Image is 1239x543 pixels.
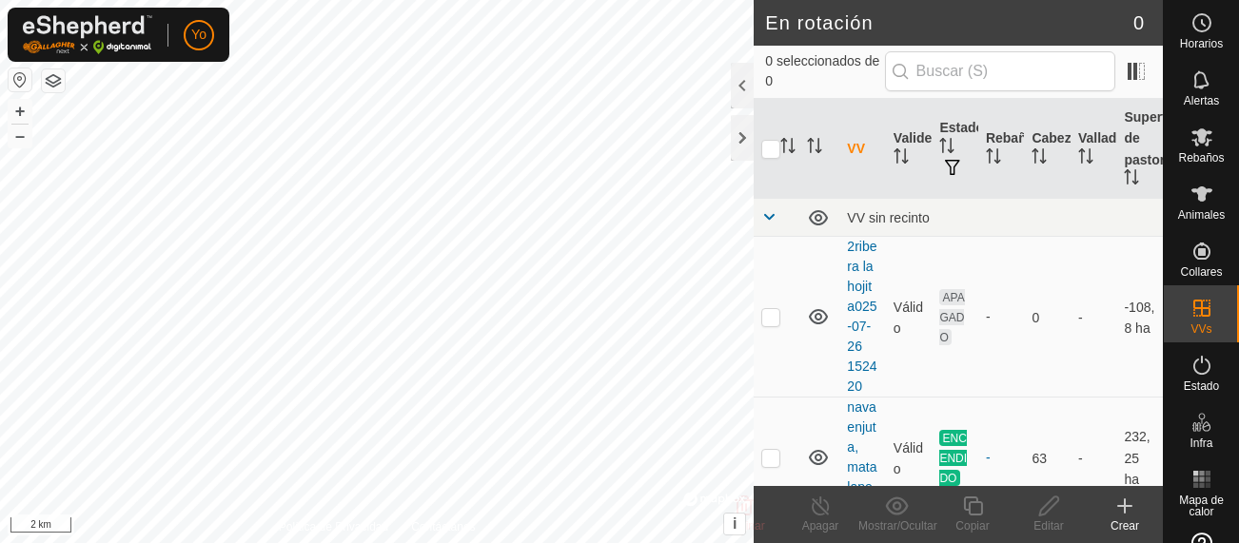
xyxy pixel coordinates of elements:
font: Estado [939,120,984,135]
font: VV [847,141,865,156]
a: Contáctanos [411,518,475,535]
font: VVs [1190,322,1211,336]
font: Apagar [802,519,839,533]
font: 0 seleccionados de 0 [765,53,879,88]
a: Política de Privacidad [279,518,388,535]
input: Buscar (S) [885,51,1115,91]
font: – [15,126,25,145]
font: Alertas [1184,94,1219,107]
font: 0 [1133,12,1144,33]
font: - [1078,309,1083,324]
font: Mostrar/Ocultar [858,519,937,533]
font: Mapa de calor [1179,494,1224,518]
font: Contáctanos [411,520,475,533]
p-sorticon: Activar para ordenar [1078,151,1093,166]
p-sorticon: Activar para ordenar [939,141,954,156]
font: Infra [1190,436,1212,450]
font: Editar [1033,519,1063,533]
font: VV sin recinto [847,210,929,225]
font: - [1078,450,1083,465]
font: Animales [1178,208,1225,222]
p-sorticon: Activar para ordenar [1032,151,1047,166]
font: APAGADO [939,291,964,344]
font: Válido [894,299,923,335]
font: 0 [1032,309,1039,324]
font: Política de Privacidad [279,520,388,533]
p-sorticon: Activar para ordenar [807,141,822,156]
font: Rebaños [1178,151,1224,165]
font: Cabezas [1032,130,1086,145]
button: i [724,514,745,534]
font: Crear [1111,519,1139,533]
font: Yo [191,27,206,42]
font: Estado [1184,379,1219,393]
font: -108,8 ha [1124,299,1154,335]
font: Válido [894,439,923,475]
font: Superficie de pastoreo [1124,109,1189,166]
font: 63 [1032,450,1047,465]
font: Validez [894,130,938,145]
font: Horarios [1180,37,1223,50]
font: - [986,450,991,465]
font: Eliminar [723,519,764,533]
font: Vallado [1078,130,1125,145]
font: En rotación [765,12,873,33]
p-sorticon: Activar para ordenar [780,141,796,156]
img: Logotipo de Gallagher [23,15,152,54]
font: Collares [1180,265,1222,279]
a: 2ribera la hojita025-07-26 152420 [847,239,876,394]
p-sorticon: Activar para ordenar [986,151,1001,166]
font: + [15,101,26,121]
button: Restablecer mapa [9,68,31,91]
p-sorticon: Activar para ordenar [894,151,909,166]
font: Rebaño [986,130,1034,145]
button: + [9,100,31,123]
font: ENCENDIDO [939,432,967,485]
font: - [986,309,991,324]
button: Capas del Mapa [42,69,65,92]
p-sorticon: Activar para ordenar [1124,172,1139,187]
a: navaenjuta, matalapega [847,399,876,514]
font: i [733,515,737,532]
font: Copiar [955,519,989,533]
font: 232,25 ha [1124,429,1150,486]
button: – [9,125,31,147]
